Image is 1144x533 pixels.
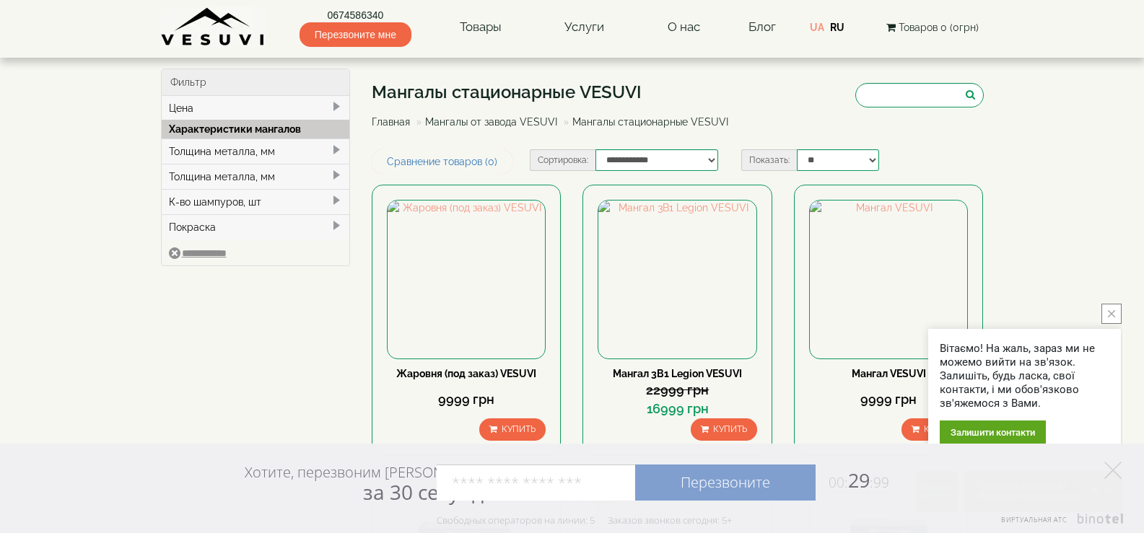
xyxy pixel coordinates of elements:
[387,390,546,409] div: 9999 грн
[809,390,968,409] div: 9999 грн
[713,424,747,434] span: Купить
[830,22,844,33] a: RU
[870,473,889,492] span: :99
[162,189,350,214] div: К-во шампуров, шт
[810,22,824,33] a: UA
[852,368,926,379] a: Мангал VESUVI
[613,368,742,379] a: Мангал 3В1 Legion VESUVI
[1001,515,1067,524] span: Виртуальная АТС
[372,116,410,128] a: Главная
[829,473,848,492] span: 00:
[162,214,350,239] div: Покраска
[810,201,967,358] img: Мангал VESUVI
[748,19,776,34] a: Блог
[1101,304,1122,324] button: close button
[550,11,619,44] a: Услуги
[901,418,968,441] button: Купить
[437,514,732,526] div: Свободных операторов на линии: 5 Заказов звонков сегодня: 5+
[530,149,595,171] label: Сортировка:
[924,424,958,434] span: Купить
[300,8,411,22] a: 0674586340
[162,164,350,189] div: Толщина металла, мм
[363,478,492,506] span: за 30 секунд?
[653,11,715,44] a: О нас
[162,69,350,96] div: Фильтр
[598,400,756,418] div: 16999 грн
[425,116,557,128] a: Мангалы от завода VESUVI
[479,418,546,441] button: Купить
[372,83,739,102] h1: Мангалы стационарные VESUVI
[560,115,728,129] li: Мангалы стационарные VESUVI
[162,138,350,164] div: Толщина металла, мм
[245,463,492,503] div: Хотите, перезвоним [PERSON_NAME]
[882,19,983,35] button: Товаров 0 (0грн)
[940,342,1109,410] div: Вітаємо! На жаль, зараз ми не можемо вийти на зв'язок. Залишіть, будь ласка, свої контакти, і ми ...
[161,7,266,47] img: Завод VESUVI
[992,514,1126,533] a: Виртуальная АТС
[162,120,350,138] div: Характеристики мангалов
[741,149,797,171] label: Показать:
[396,368,536,379] a: Жаровня (под заказ) VESUVI
[300,22,411,47] span: Перезвоните мне
[899,22,979,33] span: Товаров 0 (0грн)
[445,11,516,44] a: Товары
[598,381,756,400] div: 22999 грн
[162,96,350,120] div: Цена
[372,149,512,174] a: Сравнение товаров (0)
[816,467,889,493] span: 29
[940,420,1046,444] div: Залишити контакти
[635,464,816,501] a: Перезвоните
[691,418,757,441] button: Купить
[502,424,536,434] span: Купить
[388,201,545,358] img: Жаровня (под заказ) VESUVI
[598,201,756,358] img: Мангал 3В1 Legion VESUVI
